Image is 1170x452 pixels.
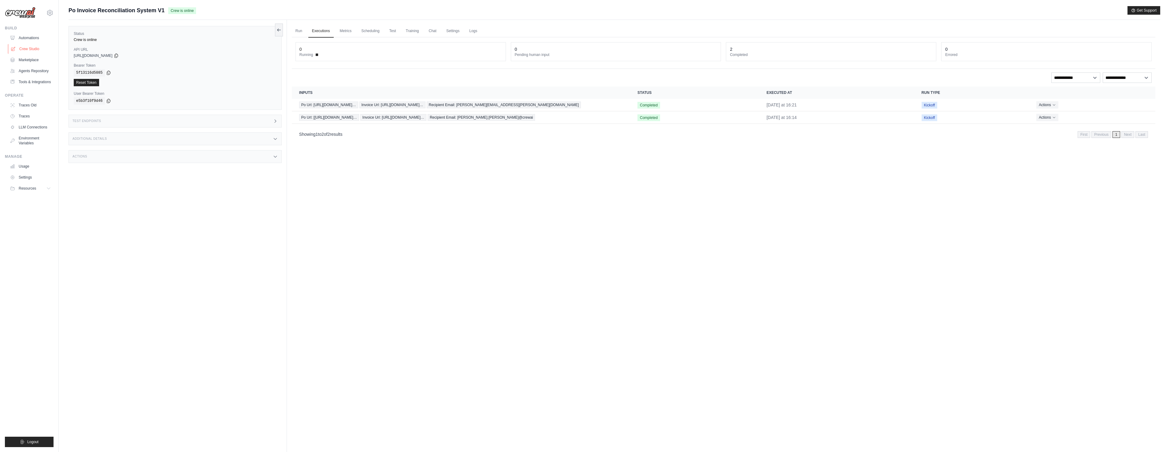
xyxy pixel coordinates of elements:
p: Showing to of results [299,131,343,137]
dt: Completed [730,52,932,57]
th: Run Type [914,87,1029,99]
div: 0 [515,46,517,52]
a: Logs [466,25,481,38]
a: Usage [7,161,54,171]
span: First [1078,131,1090,138]
a: Marketplace [7,55,54,65]
dt: Pending human input [515,52,717,57]
a: Settings [7,172,54,182]
button: Logout [5,437,54,447]
span: 2 [327,132,330,137]
div: Manage [5,154,54,159]
span: Po Url: [URL][DOMAIN_NAME]… [299,102,358,108]
a: View execution details for Po Url [299,102,623,108]
a: Chat [425,25,440,38]
span: Po Url: [[URL][DOMAIN_NAME]… [299,114,359,121]
button: Actions for execution [1036,114,1058,121]
span: Invoice Url: [URL][DOMAIN_NAME]… [359,102,425,108]
time: September 24, 2025 at 16:14 BST [767,115,797,120]
span: Kickoff [922,102,938,109]
a: Scheduling [358,25,383,38]
h3: Additional Details [72,137,107,141]
span: Logout [27,439,39,444]
nav: Pagination [1078,131,1148,138]
div: 0 [299,46,302,52]
label: User Bearer Token [74,91,277,96]
a: Agents Repository [7,66,54,76]
button: Resources [7,183,54,193]
span: Running [299,52,313,57]
span: Po Invoice Reconciliation System V1 [69,6,165,15]
a: Run [292,25,306,38]
th: Status [630,87,759,99]
span: Completed [637,114,660,121]
div: 2 [730,46,732,52]
a: Traces [7,111,54,121]
span: Previous [1091,131,1111,138]
img: Logo [5,7,35,19]
div: Build [5,26,54,31]
a: Executions [308,25,334,38]
span: Completed [637,102,660,109]
label: Bearer Token [74,63,277,68]
span: Recipient Email: [PERSON_NAME][EMAIL_ADDRESS][PERSON_NAME][DOMAIN_NAME] [427,102,581,108]
span: Last [1135,131,1148,138]
span: Kickoff [922,114,938,121]
a: Metrics [336,25,355,38]
span: [URL][DOMAIN_NAME] [74,53,113,58]
a: Settings [443,25,463,38]
a: Tools & Integrations [7,77,54,87]
th: Inputs [292,87,630,99]
div: Operate [5,93,54,98]
code: e5b3f10f9d46 [74,97,105,105]
th: Executed at [759,87,914,99]
h3: Test Endpoints [72,119,101,123]
div: Crew is online [74,37,277,42]
span: Resources [19,186,36,191]
a: View execution details for Po Url [299,114,623,121]
span: 2 [321,132,324,137]
a: Test [386,25,400,38]
span: 1 [1112,131,1120,138]
code: 5f13116d5085 [74,69,105,76]
a: Traces Old [7,100,54,110]
label: API URL [74,47,277,52]
button: Actions for execution [1036,101,1058,109]
span: 1 [316,132,318,137]
span: Recipient Email: [PERSON_NAME].[PERSON_NAME]@crewai [428,114,535,121]
h3: Actions [72,155,87,158]
span: Next [1121,131,1135,138]
nav: Pagination [292,126,1155,142]
a: LLM Connections [7,122,54,132]
a: Automations [7,33,54,43]
button: Get Support [1127,6,1160,15]
a: Training [402,25,423,38]
span: Crew is online [168,7,196,14]
label: Status [74,31,277,36]
a: Environment Variables [7,133,54,148]
dt: Errored [945,52,1148,57]
a: Crew Studio [8,44,54,54]
time: September 24, 2025 at 16:21 BST [767,102,797,107]
div: 0 [945,46,948,52]
section: Crew executions table [292,87,1155,142]
a: Reset Token [74,79,99,86]
span: Invoice Url: [URL][DOMAIN_NAME]… [360,114,426,121]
